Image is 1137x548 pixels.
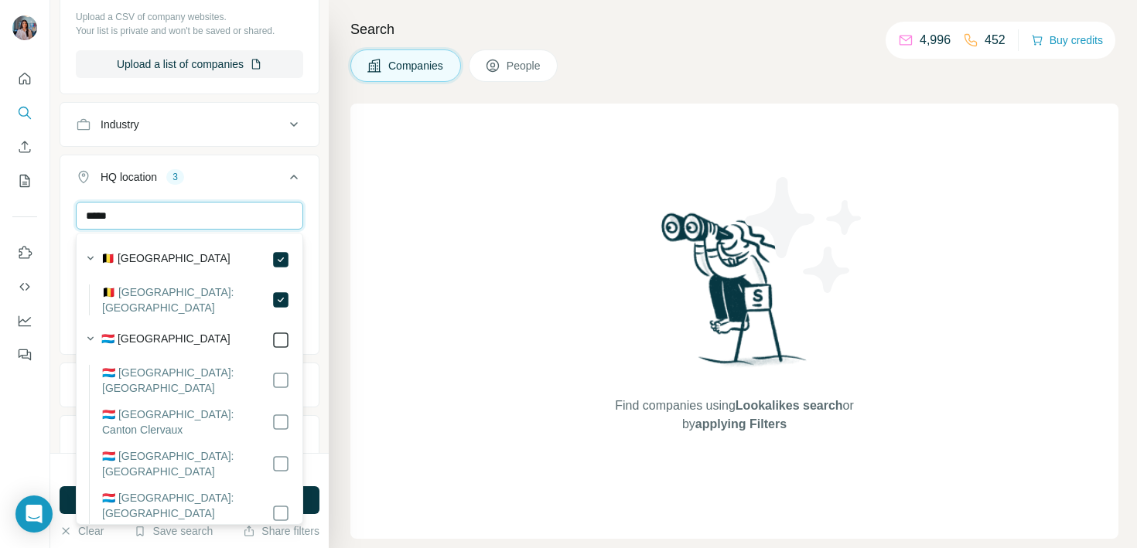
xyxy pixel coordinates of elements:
p: 452 [985,31,1006,49]
button: Upload a list of companies [76,50,303,78]
button: My lists [12,167,37,195]
span: Lookalikes search [736,399,843,412]
button: Share filters [243,523,319,539]
button: Search [12,99,37,127]
label: 🇧🇪 [GEOGRAPHIC_DATA] [101,250,230,269]
p: 4,996 [920,31,951,49]
button: Dashboard [12,307,37,335]
p: Your list is private and won't be saved or shared. [76,24,303,38]
img: Surfe Illustration - Stars [735,165,874,305]
button: HQ location3 [60,158,319,202]
button: Feedback [12,341,37,369]
span: People [507,58,542,73]
span: Find companies using or by [610,397,858,434]
label: 🇱🇺 [GEOGRAPHIC_DATA]: [GEOGRAPHIC_DATA] [102,448,271,479]
button: Annual revenue ($) [60,366,319,403]
button: Enrich CSV [12,133,37,161]
label: 🇱🇺 [GEOGRAPHIC_DATA]: [GEOGRAPHIC_DATA][PERSON_NAME] [102,490,271,536]
button: Clear [60,523,104,539]
button: Quick start [12,65,37,93]
p: Upload a CSV of company websites. [76,10,303,24]
img: Avatar [12,15,37,40]
button: Industry [60,106,319,143]
button: Run search [60,486,319,514]
span: Companies [388,58,445,73]
label: 🇱🇺 [GEOGRAPHIC_DATA]: [GEOGRAPHIC_DATA] [102,365,271,396]
label: 🇱🇺 [GEOGRAPHIC_DATA] [101,331,230,349]
div: Open Intercom Messenger [15,495,53,533]
button: Employees (size) [60,419,319,456]
h4: Search [350,19,1118,40]
img: Surfe Illustration - Woman searching with binoculars [654,209,815,381]
label: 🇧🇪 [GEOGRAPHIC_DATA]: [GEOGRAPHIC_DATA] [102,284,271,315]
span: applying Filters [695,417,787,431]
button: Use Surfe on LinkedIn [12,239,37,267]
div: 3 [166,170,184,184]
button: Use Surfe API [12,273,37,301]
div: Industry [101,117,139,132]
button: Save search [134,523,213,539]
label: 🇱🇺 [GEOGRAPHIC_DATA]: Canton Clervaux [102,407,271,437]
div: HQ location [101,169,157,185]
button: Buy credits [1031,29,1103,51]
